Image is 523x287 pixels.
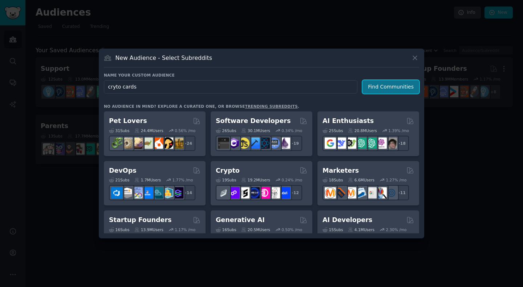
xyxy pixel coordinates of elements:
img: elixir [279,138,290,149]
img: googleads [365,187,377,198]
div: + 18 [394,136,409,151]
div: 18 Sub s [323,177,343,183]
div: + 14 [180,185,195,200]
img: aws_cdk [162,187,173,198]
img: platformengineering [152,187,163,198]
img: PetAdvice [162,138,173,149]
div: 16 Sub s [109,227,129,232]
div: 1.17 % /mo [175,227,195,232]
div: 1.27 % /mo [386,177,407,183]
img: ballpython [121,138,133,149]
img: herpetology [111,138,122,149]
img: reactnative [259,138,270,149]
div: 13.9M Users [134,227,163,232]
input: Pick a short name, like "Digital Marketers" or "Movie-Goers" [104,80,357,94]
img: content_marketing [325,187,336,198]
div: 20.8M Users [348,128,377,133]
img: defi_ [279,187,290,198]
div: + 12 [287,185,302,200]
div: 24.4M Users [134,128,163,133]
div: 19 Sub s [216,177,236,183]
div: 0.24 % /mo [281,177,302,183]
h2: AI Enthusiasts [323,116,374,126]
img: 0xPolygon [228,187,239,198]
img: AskMarketing [345,187,356,198]
div: 25 Sub s [323,128,343,133]
h3: Name your custom audience [104,73,419,78]
div: + 24 [180,136,195,151]
div: 4.1M Users [348,227,374,232]
img: DeepSeek [335,138,346,149]
img: iOSProgramming [248,138,260,149]
img: chatgpt_prompts_ [365,138,377,149]
div: 2.30 % /mo [386,227,407,232]
img: AskComputerScience [269,138,280,149]
h2: DevOps [109,166,137,175]
img: Emailmarketing [355,187,366,198]
div: No audience in mind? Explore a curated one, or browse . [104,104,299,109]
img: learnjavascript [238,138,250,149]
div: 20.5M Users [241,227,270,232]
div: + 19 [287,136,302,151]
img: csharp [228,138,239,149]
img: MarketingResearch [376,187,387,198]
img: GoogleGeminiAI [325,138,336,149]
img: software [218,138,229,149]
img: azuredevops [111,187,122,198]
img: bigseo [335,187,346,198]
div: 31 Sub s [109,128,129,133]
h2: AI Developers [323,216,372,225]
h2: Pet Lovers [109,116,147,126]
h2: Crypto [216,166,240,175]
h3: New Audience - Select Subreddits [115,54,212,62]
img: ethfinance [218,187,229,198]
img: CryptoNews [269,187,280,198]
h2: Generative AI [216,216,265,225]
img: cockatiel [152,138,163,149]
img: dogbreed [172,138,183,149]
div: 30.1M Users [241,128,270,133]
h2: Marketers [323,166,359,175]
img: Docker_DevOps [131,187,143,198]
a: trending subreddits [245,104,297,108]
div: 19.2M Users [241,177,270,183]
img: web3 [248,187,260,198]
div: + 11 [394,185,409,200]
h2: Software Developers [216,116,291,126]
img: PlatformEngineers [172,187,183,198]
div: 1.7M Users [134,177,161,183]
div: 21 Sub s [109,177,129,183]
div: 16 Sub s [216,227,236,232]
img: OnlineMarketing [386,187,397,198]
div: 0.50 % /mo [281,227,302,232]
div: 6.6M Users [348,177,374,183]
img: ethstaker [238,187,250,198]
img: DevOpsLinks [142,187,153,198]
div: 0.56 % /mo [175,128,195,133]
div: 0.34 % /mo [281,128,302,133]
img: ArtificalIntelligence [386,138,397,149]
img: AItoolsCatalog [345,138,356,149]
h2: Startup Founders [109,216,171,225]
div: 26 Sub s [216,128,236,133]
img: leopardgeckos [131,138,143,149]
img: AWS_Certified_Experts [121,187,133,198]
div: 15 Sub s [323,227,343,232]
button: Find Communities [362,80,419,94]
div: 1.39 % /mo [388,128,409,133]
div: 1.77 % /mo [173,177,193,183]
img: turtle [142,138,153,149]
img: defiblockchain [259,187,270,198]
img: chatgpt_promptDesign [355,138,366,149]
img: OpenAIDev [376,138,387,149]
